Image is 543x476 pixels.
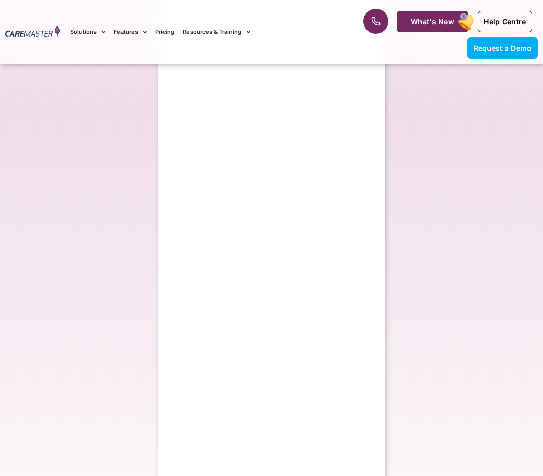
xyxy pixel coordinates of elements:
[70,15,105,49] a: Solutions
[484,17,526,26] span: Help Centre
[478,11,532,32] a: Help Centre
[397,11,468,32] a: What's New
[473,44,532,52] span: Request a Demo
[467,37,538,59] a: Request a Demo
[70,15,346,49] nav: Menu
[114,15,147,49] a: Features
[155,15,174,49] a: Pricing
[411,17,454,26] span: What's New
[5,26,60,38] img: CareMaster Logo
[183,15,250,49] a: Resources & Training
